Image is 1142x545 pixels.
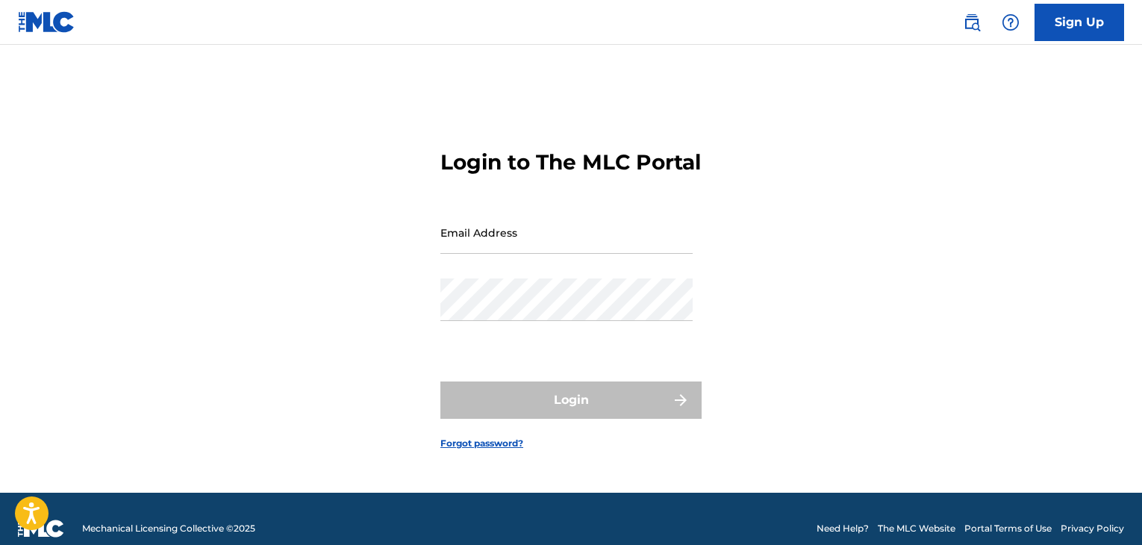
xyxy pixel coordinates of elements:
a: Public Search [957,7,987,37]
a: Sign Up [1035,4,1124,41]
a: Need Help? [817,522,869,535]
a: Portal Terms of Use [964,522,1052,535]
div: Help [996,7,1026,37]
a: Forgot password? [440,437,523,450]
img: help [1002,13,1020,31]
img: search [963,13,981,31]
a: The MLC Website [878,522,955,535]
a: Privacy Policy [1061,522,1124,535]
span: Mechanical Licensing Collective © 2025 [82,522,255,535]
h3: Login to The MLC Portal [440,149,701,175]
img: logo [18,520,64,538]
img: MLC Logo [18,11,75,33]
